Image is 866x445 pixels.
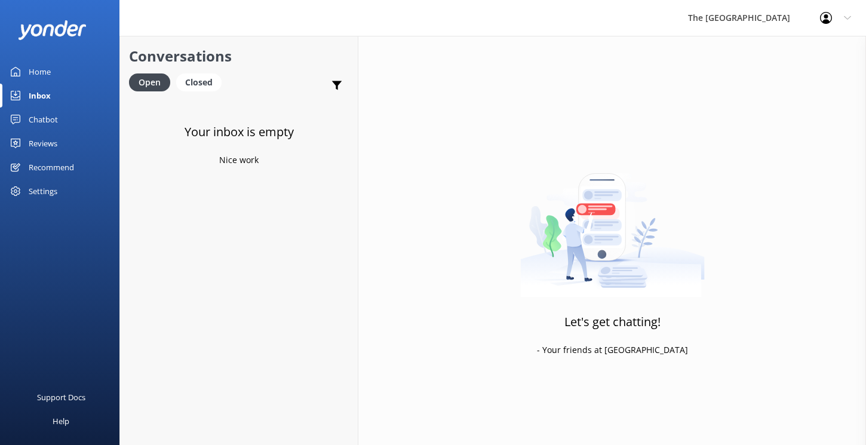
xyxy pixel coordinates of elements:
[29,84,51,108] div: Inbox
[219,154,259,167] p: Nice work
[129,75,176,88] a: Open
[29,155,74,179] div: Recommend
[520,148,705,297] img: artwork of a man stealing a conversation from at giant smartphone
[564,312,661,332] h3: Let's get chatting!
[29,131,57,155] div: Reviews
[129,45,349,67] h2: Conversations
[185,122,294,142] h3: Your inbox is empty
[537,343,688,357] p: - Your friends at [GEOGRAPHIC_DATA]
[29,108,58,131] div: Chatbot
[37,385,85,409] div: Support Docs
[29,60,51,84] div: Home
[29,179,57,203] div: Settings
[129,73,170,91] div: Open
[18,20,87,40] img: yonder-white-logo.png
[176,75,228,88] a: Closed
[176,73,222,91] div: Closed
[53,409,69,433] div: Help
